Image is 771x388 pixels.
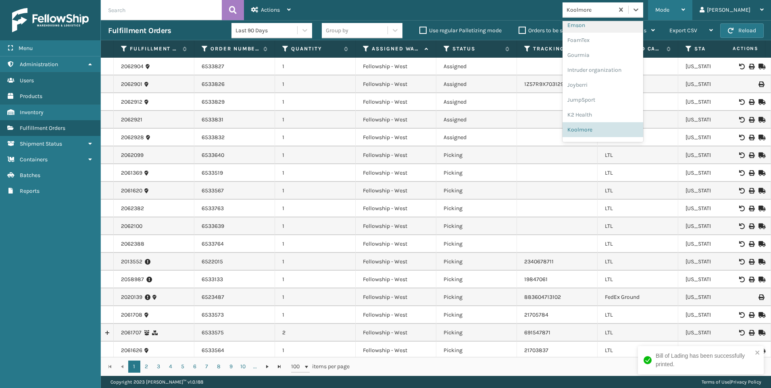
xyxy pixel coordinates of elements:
[235,26,298,35] div: Last 90 Days
[749,312,754,318] i: Print BOL
[194,271,275,288] td: 6533133
[678,306,759,324] td: [US_STATE]
[694,45,743,52] label: State
[678,182,759,200] td: [US_STATE]
[563,122,643,137] div: Koolmore
[524,81,580,88] a: 1Z57R9X70312989064
[678,129,759,146] td: [US_STATE]
[275,324,356,342] td: 2
[755,349,761,357] button: close
[121,187,142,195] a: 2061620
[275,271,356,288] td: 1
[436,342,517,359] td: Picking
[436,324,517,342] td: Picking
[291,361,350,373] span: items per page
[436,217,517,235] td: Picking
[194,342,275,359] td: 6533564
[237,361,249,373] a: 10
[436,93,517,111] td: Assigned
[194,111,275,129] td: 6533831
[419,27,502,34] label: Use regular Palletizing mode
[275,217,356,235] td: 1
[678,342,759,359] td: [US_STATE]
[758,294,763,300] i: Print Label
[291,363,303,371] span: 100
[739,330,744,336] i: Void BOL
[517,253,598,271] td: 2340678711
[678,288,759,306] td: [US_STATE]
[194,164,275,182] td: 6533519
[152,361,165,373] a: 3
[563,48,643,63] div: Gourmia
[128,361,140,373] a: 1
[194,253,275,271] td: 6522015
[20,188,40,194] span: Reports
[758,330,763,336] i: Mark as Shipped
[749,152,754,158] i: Print BOL
[326,26,348,35] div: Group by
[194,200,275,217] td: 6533763
[20,156,48,163] span: Containers
[678,93,759,111] td: [US_STATE]
[598,182,678,200] td: LTL
[598,235,678,253] td: LTL
[121,258,142,266] a: 2013552
[758,135,763,140] i: Mark as Shipped
[275,75,356,93] td: 1
[739,170,744,176] i: Void BOL
[758,64,763,69] i: Mark as Shipped
[110,376,203,388] p: Copyright 2023 [PERSON_NAME]™ v 1.0.188
[563,107,643,122] div: K2 Health
[517,306,598,324] td: 21705784
[739,64,744,69] i: Void BOL
[598,342,678,359] td: LTL
[436,235,517,253] td: Picking
[678,235,759,253] td: [US_STATE]
[275,306,356,324] td: 1
[356,271,436,288] td: Fellowship - West
[275,58,356,75] td: 1
[567,6,615,14] div: Koolmore
[165,361,177,373] a: 4
[356,75,436,93] td: Fellowship - West
[121,63,144,71] a: 2062904
[749,259,754,265] i: Print BOL
[20,77,34,84] span: Users
[749,223,754,229] i: Print BOL
[758,117,763,123] i: Mark as Shipped
[758,312,763,318] i: Mark as Shipped
[249,361,261,373] a: ...
[356,324,436,342] td: Fellowship - West
[563,137,643,152] div: LifePro Fitness
[356,306,436,324] td: Fellowship - West
[436,75,517,93] td: Assigned
[749,206,754,211] i: Print BOL
[758,223,763,229] i: Mark as Shipped
[275,200,356,217] td: 1
[291,45,340,52] label: Quantity
[261,361,273,373] a: Go to the next page
[436,200,517,217] td: Picking
[707,42,763,55] span: Actions
[356,217,436,235] td: Fellowship - West
[749,330,754,336] i: Print BOL
[563,92,643,107] div: JumpSport
[189,361,201,373] a: 6
[758,99,763,105] i: Mark as Shipped
[739,99,744,105] i: Void BOL
[598,324,678,342] td: LTL
[739,152,744,158] i: Void BOL
[356,58,436,75] td: Fellowship - West
[121,204,144,213] a: 2062382
[210,45,259,52] label: Order Number
[194,217,275,235] td: 6533639
[758,170,763,176] i: Mark as Shipped
[655,6,669,13] span: Mode
[598,164,678,182] td: LTL
[678,111,759,129] td: [US_STATE]
[121,293,142,301] a: 2020139
[261,6,280,13] span: Actions
[436,271,517,288] td: Picking
[177,361,189,373] a: 5
[678,271,759,288] td: [US_STATE]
